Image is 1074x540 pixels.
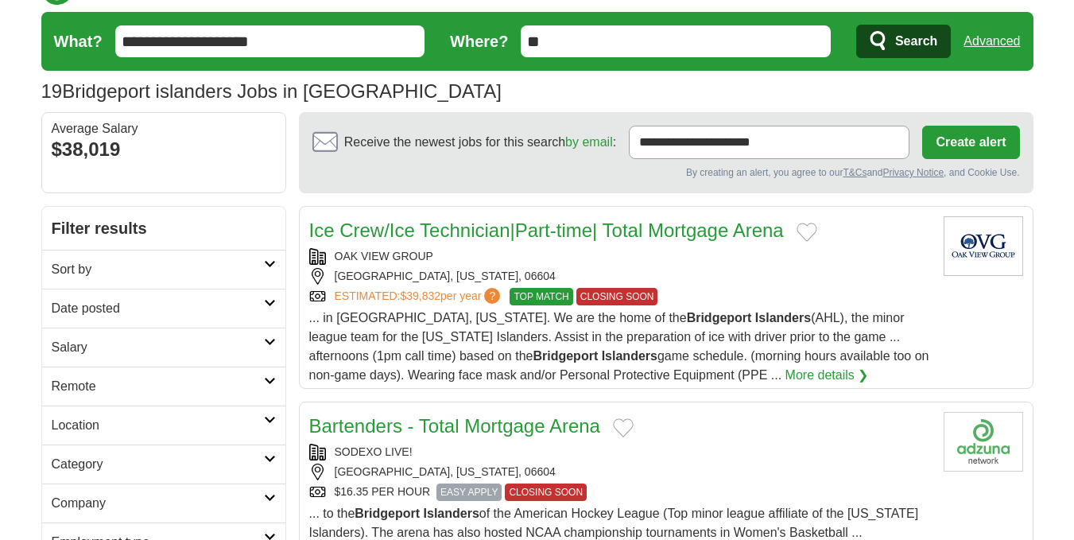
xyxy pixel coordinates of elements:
span: Search [895,25,937,57]
span: CLOSING SOON [505,484,587,501]
div: [GEOGRAPHIC_DATA], [US_STATE], 06604 [309,464,931,480]
strong: Islanders [755,311,811,324]
h2: Filter results [42,207,285,250]
button: Add to favorite jobs [613,418,634,437]
span: CLOSING SOON [576,288,658,305]
a: Location [42,406,285,445]
div: SODEXO LIVE! [309,444,931,460]
a: T&Cs [843,167,867,178]
a: OAK VIEW GROUP [335,250,433,262]
label: Where? [450,29,508,53]
button: Create alert [922,126,1019,159]
span: EASY APPLY [436,484,502,501]
strong: Islanders [424,507,479,520]
h2: Company [52,494,264,513]
a: Salary [42,328,285,367]
button: Search [856,25,951,58]
a: ESTIMATED:$39,832per year? [335,288,504,305]
h2: Sort by [52,260,264,279]
h2: Remote [52,377,264,396]
h2: Category [52,455,264,474]
a: Ice Crew/Ice Technician|Part-time| Total Mortgage Arena [309,219,784,241]
span: ... in [GEOGRAPHIC_DATA], [US_STATE]. We are the home of the (AHL), the minor league team for the... [309,311,929,382]
a: Bartenders - Total Mortgage Arena [309,415,600,437]
div: [GEOGRAPHIC_DATA], [US_STATE], 06604 [309,268,931,285]
a: More details ❯ [785,366,869,385]
h2: Location [52,416,264,435]
a: Remote [42,367,285,406]
span: Receive the newest jobs for this search : [344,133,616,152]
a: Category [42,445,285,484]
a: by email [565,135,613,149]
h1: Bridgeport islanders Jobs in [GEOGRAPHIC_DATA] [41,80,502,102]
span: $39,832 [400,289,440,302]
span: ... to the of the American Hockey League (Top minor league affiliate of the [US_STATE] Islanders)... [309,507,919,539]
img: Oak View Group logo [944,216,1023,276]
a: Privacy Notice [882,167,944,178]
strong: Bridgeport [355,507,420,520]
div: $38,019 [52,135,276,164]
label: What? [54,29,103,53]
span: 19 [41,77,63,106]
span: ? [484,288,500,304]
h2: Salary [52,338,264,357]
img: Company logo [944,412,1023,472]
strong: Bridgeport [687,311,752,324]
a: Advanced [963,25,1020,57]
strong: Bridgeport [533,349,598,363]
strong: Islanders [602,349,657,363]
a: Company [42,484,285,523]
button: Add to favorite jobs [797,223,817,242]
h2: Date posted [52,299,264,318]
a: Sort by [42,250,285,289]
div: Average Salary [52,122,276,135]
a: Date posted [42,289,285,328]
span: TOP MATCH [510,288,572,305]
div: By creating an alert, you agree to our and , and Cookie Use. [312,165,1020,180]
div: $16.35 PER HOUR [309,484,931,501]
